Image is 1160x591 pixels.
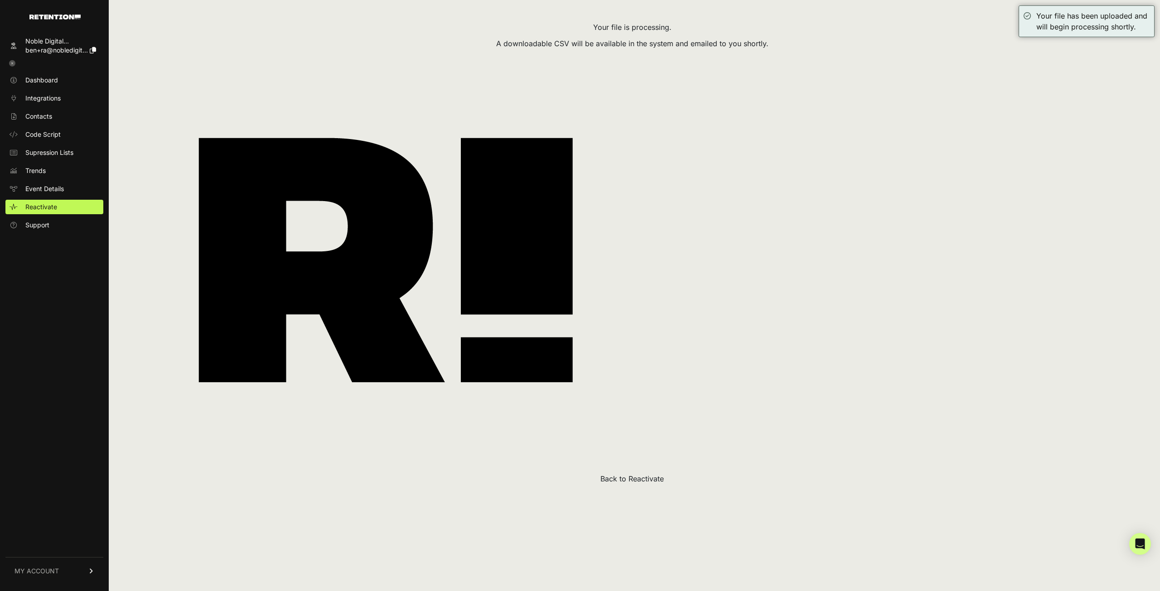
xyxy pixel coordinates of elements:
span: MY ACCOUNT [14,567,59,576]
div: Noble Digital... [25,37,96,46]
div: A downloadable CSV will be available in the system and emailed to you shortly. [121,38,1143,49]
span: Contacts [25,112,52,121]
a: Dashboard [5,73,103,87]
img: Retention.com [29,14,81,19]
a: Code Script [5,127,103,142]
a: Contacts [5,109,103,124]
span: Integrations [25,94,61,103]
a: Event Details [5,182,103,196]
a: Support [5,218,103,232]
button: Back to Reactivate [600,473,664,484]
span: ben+ra@nobledigit... [25,46,88,54]
span: Trends [25,166,46,175]
div: Open Intercom Messenger [1129,533,1151,555]
img: retention_loading-84589c926362e1b6405fb4a3b084ba29af2bfaf3195488502c04e31e9c4d6bc1.png [121,53,650,468]
span: Event Details [25,184,64,193]
div: Your file has been uploaded and will begin processing shortly. [1036,10,1150,32]
span: Code Script [25,130,61,139]
a: Reactivate [5,200,103,214]
div: Your file is processing. [121,22,1143,33]
a: Supression Lists [5,145,103,160]
a: Noble Digital... ben+ra@nobledigit... [5,34,103,58]
a: MY ACCOUNT [5,557,103,585]
a: Trends [5,163,103,178]
span: Supression Lists [25,148,73,157]
a: Back to Reactivate [600,474,664,483]
span: Reactivate [25,202,57,211]
span: Dashboard [25,76,58,85]
span: Support [25,221,49,230]
a: Integrations [5,91,103,106]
